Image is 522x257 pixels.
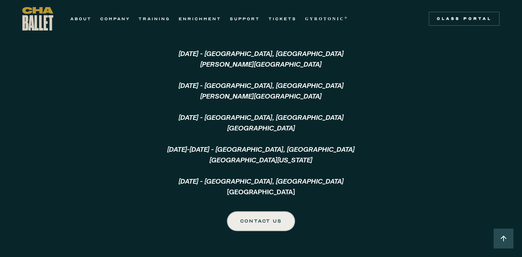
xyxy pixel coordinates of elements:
div: Class Portal [433,16,495,22]
a: COMPANY [100,15,130,23]
a: home [22,7,53,30]
a: GYROTONIC® [305,15,348,23]
div: CONTACT US [240,217,281,225]
a: ABOUT [70,15,92,23]
a: TRAINING [138,15,170,23]
strong: GYROTONIC [305,16,344,21]
a: CONTACT US [227,211,295,231]
a: Class Portal [429,12,500,26]
em: [DATE] - [GEOGRAPHIC_DATA], [GEOGRAPHIC_DATA] [PERSON_NAME][GEOGRAPHIC_DATA] ‍ [DATE] - [GEOGRAPH... [167,50,355,185]
strong: [GEOGRAPHIC_DATA] [167,50,355,196]
a: TICKETS [268,15,297,23]
sup: ® [344,16,348,19]
a: SUPPORT [230,15,260,23]
a: ENRICHMENT [179,15,221,23]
